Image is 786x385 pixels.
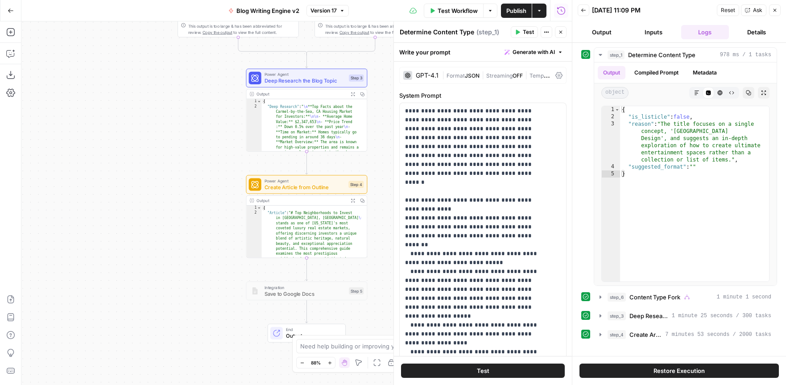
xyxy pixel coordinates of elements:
[601,87,629,99] span: object
[286,327,339,333] span: End
[681,25,729,39] button: Logs
[349,287,364,294] div: Step 5
[530,70,550,79] span: Temp
[349,75,364,82] div: Step 3
[608,330,626,339] span: step_4
[523,70,530,79] span: |
[399,91,567,100] label: System Prompt
[325,23,432,35] div: This output is too large & has been abbreviated for review. to view the full content.
[501,4,532,18] button: Publish
[477,366,489,375] span: Test
[203,30,232,35] span: Copy the output
[246,175,367,258] div: Power AgentCreate Article from OutlineStep 4Output{ "Article":"# Top Neighborhoods to Invest in [...
[306,37,375,55] g: Edge from step_15 to step_6-conditional-end
[311,359,321,366] span: 88%
[598,66,625,79] button: Output
[188,23,295,35] div: This output is too large & has been abbreviated for review. to view the full content.
[721,6,735,14] span: Reset
[506,6,526,15] span: Publish
[257,99,261,104] span: Toggle code folding, rows 1 through 3
[265,290,346,298] span: Save to Google Docs
[594,327,777,342] button: 7 minutes 53 seconds / 2000 tasks
[486,72,513,79] span: Streaming
[753,6,762,14] span: Ask
[416,72,439,79] div: GPT-4.1
[400,28,474,37] textarea: Determine Content Type
[265,183,346,191] span: Create Article from Outline
[246,206,261,211] div: 1
[579,364,779,378] button: Restore Execution
[629,330,662,339] span: Create Article from Outline
[476,28,499,37] span: ( step_1 )
[480,70,486,79] span: |
[687,66,722,79] button: Metadata
[628,50,695,59] span: Determine Content Type
[265,71,346,78] span: Power Agent
[306,300,308,323] g: Edge from step_5 to end
[594,309,777,323] button: 1 minute 25 seconds / 300 tasks
[424,4,483,18] button: Test Workflow
[513,72,523,79] span: OFF
[447,72,465,79] span: Format
[511,26,538,38] button: Test
[654,366,705,375] span: Restore Execution
[629,311,668,320] span: Deep Research the Blog Topic
[629,66,684,79] button: Compiled Prompt
[602,170,620,178] div: 5
[238,37,306,55] g: Edge from step_14 to step_6-conditional-end
[394,43,572,61] div: Write your prompt
[594,290,777,304] button: 1 minute 1 second
[602,106,620,113] div: 1
[339,30,369,35] span: Copy the output
[236,6,299,15] span: Blog Writing Engine v2
[602,120,620,163] div: 3
[442,70,447,79] span: |
[602,113,620,120] div: 2
[615,106,620,113] span: Toggle code folding, rows 1 through 5
[465,72,480,79] span: JSON
[438,6,478,15] span: Test Workflow
[246,282,367,300] div: IntegrationSave to Google DocsStep 5
[265,77,346,85] span: Deep Research the Blog Topic
[594,48,777,62] button: 978 ms / 1 tasks
[594,62,777,286] div: 978 ms / 1 tasks
[246,324,367,343] div: EndOutput
[501,46,567,58] button: Generate with AI
[310,7,337,15] span: Version 17
[246,69,367,152] div: Power AgentDeep Research the Blog TopicStep 3Output{ "Deep Research":"\n**Top Facts about the Car...
[246,99,261,104] div: 1
[265,284,346,290] span: Integration
[717,4,739,16] button: Reset
[401,364,565,378] button: Test
[256,91,346,97] div: Output
[717,293,771,301] span: 1 minute 1 second
[608,293,626,302] span: step_6
[720,51,771,59] span: 978 ms / 1 tasks
[629,25,678,39] button: Inputs
[251,287,259,295] img: Instagram%20post%20-%201%201.png
[223,4,305,18] button: Blog Writing Engine v2
[257,206,261,211] span: Toggle code folding, rows 1 through 3
[306,258,308,281] g: Edge from step_4 to step_5
[665,331,771,339] span: 7 minutes 53 seconds / 2000 tasks
[306,54,308,68] g: Edge from step_6-conditional-end to step_3
[256,197,346,203] div: Output
[306,152,308,174] g: Edge from step_3 to step_4
[602,163,620,170] div: 4
[348,181,364,188] div: Step 4
[513,48,555,56] span: Generate with AI
[732,25,781,39] button: Details
[286,332,339,340] span: Output
[629,293,680,302] span: Content Type Fork
[306,5,349,17] button: Version 17
[741,4,766,16] button: Ask
[578,25,626,39] button: Output
[265,178,346,184] span: Power Agent
[523,28,534,36] span: Test
[608,311,626,320] span: step_3
[672,312,771,320] span: 1 minute 25 seconds / 300 tasks
[608,50,625,59] span: step_1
